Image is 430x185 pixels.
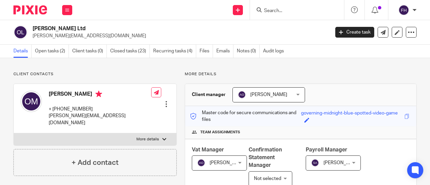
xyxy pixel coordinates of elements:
[301,110,398,118] div: governing-midnight-blue-spotted-video-game
[136,137,159,142] p: More details
[13,5,47,14] img: Pixie
[20,91,42,112] img: svg%3E
[13,25,28,39] img: svg%3E
[33,25,267,32] h2: [PERSON_NAME] Ltd
[249,147,282,168] span: Confirmation Statement Manager
[192,147,224,152] span: Vat Manager
[153,45,196,58] a: Recurring tasks (4)
[49,106,151,112] p: + [PHONE_NUMBER]
[197,159,205,167] img: svg%3E
[306,147,347,152] span: Payroll Manager
[335,27,374,38] a: Create task
[49,91,151,99] h4: [PERSON_NAME]
[250,92,287,97] span: [PERSON_NAME]
[190,109,301,123] p: Master code for secure communications and files
[200,130,240,135] span: Team assignments
[13,72,177,77] p: Client contacts
[254,176,281,181] span: Not selected
[324,160,360,165] span: [PERSON_NAME]
[13,45,32,58] a: Details
[192,91,226,98] h3: Client manager
[263,8,324,14] input: Search
[237,45,260,58] a: Notes (0)
[110,45,150,58] a: Closed tasks (23)
[200,45,213,58] a: Files
[185,72,417,77] p: More details
[95,91,102,97] i: Primary
[72,157,119,168] h4: + Add contact
[311,159,319,167] img: svg%3E
[263,45,287,58] a: Audit logs
[33,33,325,39] p: [PERSON_NAME][EMAIL_ADDRESS][DOMAIN_NAME]
[398,5,409,15] img: svg%3E
[49,112,151,126] p: [PERSON_NAME][EMAIL_ADDRESS][DOMAIN_NAME]
[210,160,247,165] span: [PERSON_NAME]
[72,45,107,58] a: Client tasks (0)
[35,45,69,58] a: Open tasks (2)
[216,45,233,58] a: Emails
[238,91,246,99] img: svg%3E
